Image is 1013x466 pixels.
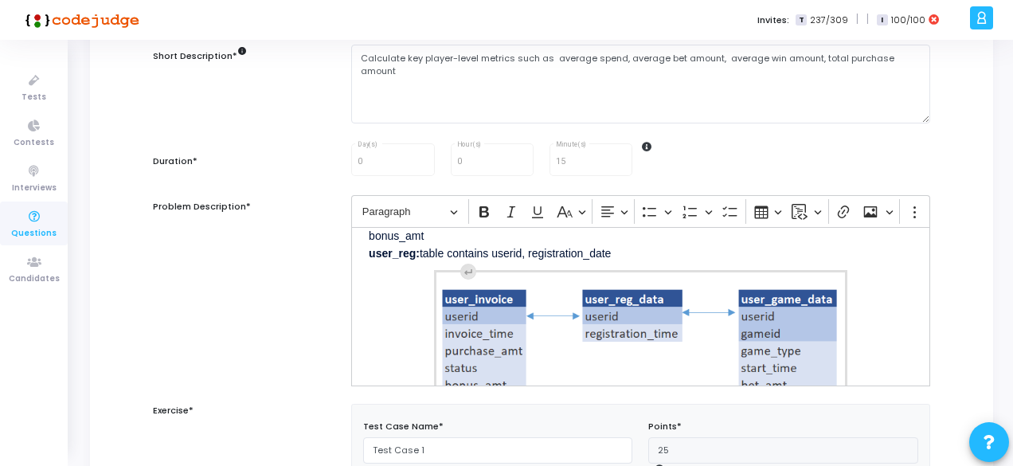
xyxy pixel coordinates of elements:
label: Exercise* [153,404,194,417]
span: | [856,11,859,28]
span: 100/100 [891,14,925,27]
button: Paragraph [355,199,465,224]
span: I [877,14,887,26]
img: 1754989141859--image.png [436,272,845,440]
label: Short Description* [153,49,247,63]
i: info [237,46,247,56]
div: Editor toolbar [351,195,930,226]
div: Editor editing area: main [351,227,930,386]
span: Tests [22,91,46,104]
span: Candidates [9,272,60,286]
span: Questions [11,227,57,241]
label: Invites: [757,14,789,27]
span: | [866,11,869,28]
label: Duration* [153,155,198,168]
span: T [796,14,806,26]
span: 237/309 [810,14,848,27]
label: Test Case Name* [363,420,444,433]
span: Paragraph [362,202,445,221]
strong: user_reg: [369,247,420,260]
span: Interviews [12,182,57,195]
img: logo [20,4,139,36]
label: Points* [648,420,682,433]
p: table stores information about purchases with userid, invoice_time, purchase_amt, status, bonus_a... [369,206,913,262]
span: Contests [14,136,54,150]
div: Insert paragraph before block [460,264,476,280]
label: Problem Description* [153,200,251,213]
